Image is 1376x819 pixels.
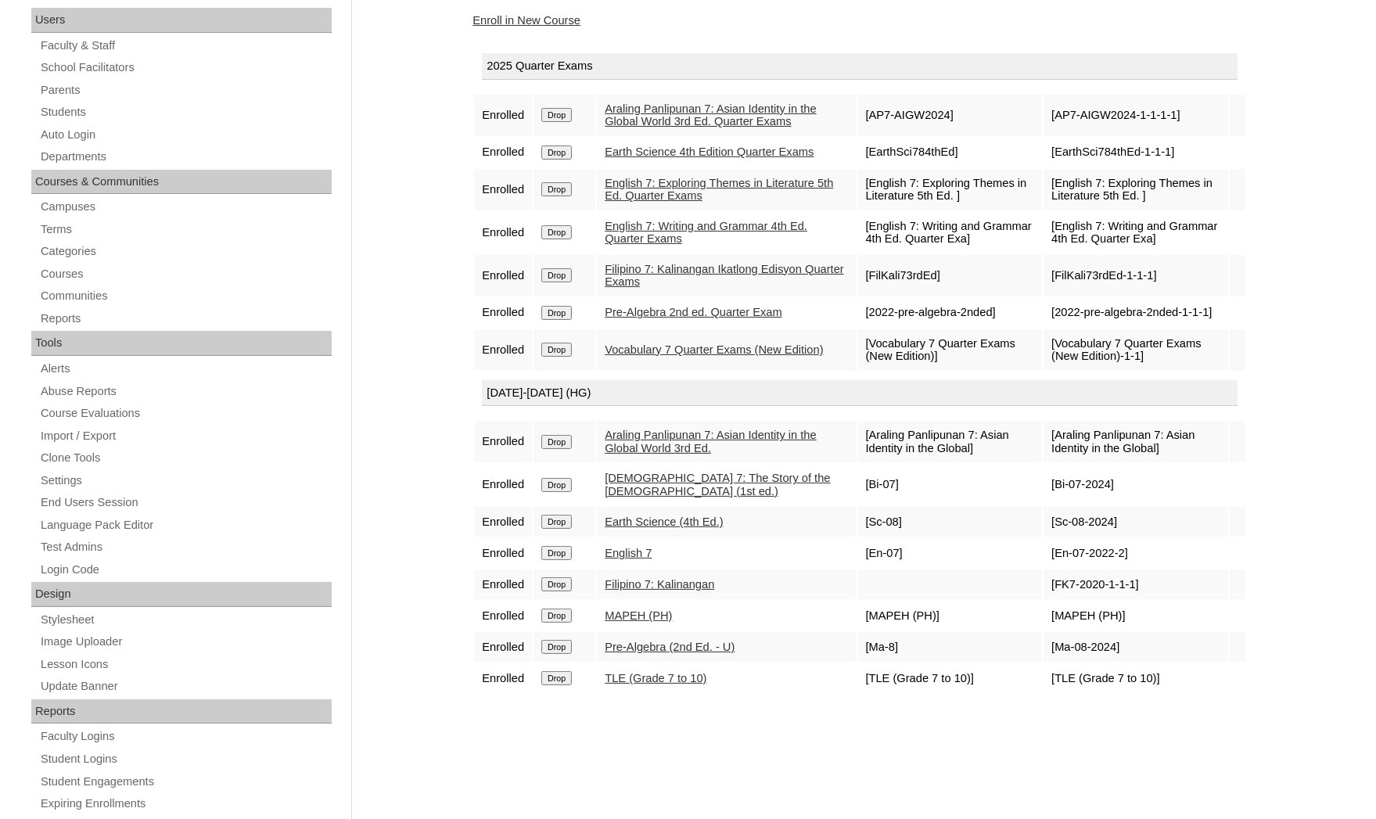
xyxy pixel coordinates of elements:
[474,212,532,253] td: Enrolled
[541,108,572,122] input: Drop
[474,663,532,693] td: Enrolled
[858,538,1043,568] td: [En-07]
[541,515,572,529] input: Drop
[605,343,823,356] a: Vocabulary 7 Quarter Exams (New Edition)
[31,331,332,356] div: Tools
[31,582,332,607] div: Design
[541,546,572,560] input: Drop
[474,95,532,136] td: Enrolled
[858,601,1043,630] td: [MAPEH (PH)]
[39,197,332,217] a: Campuses
[31,170,332,195] div: Courses & Communities
[1044,507,1228,537] td: [Sc-08-2024]
[1044,632,1228,662] td: [Ma-08-2024]
[541,478,572,492] input: Drop
[605,672,706,684] a: TLE (Grade 7 to 10)
[474,601,532,630] td: Enrolled
[858,663,1043,693] td: [TLE (Grade 7 to 10)]
[474,298,532,328] td: Enrolled
[605,306,781,318] a: Pre-Algebra 2nd ed. Quarter Exam
[858,95,1043,136] td: [AP7-AIGW2024]
[605,641,735,653] a: Pre-Algebra (2nd Ed. - U)
[541,182,572,196] input: Drop
[1044,138,1228,167] td: [EarthSci784thEd-1-1-1]
[39,448,332,468] a: Clone Tools
[605,177,833,203] a: English 7: Exploring Themes in Literature 5th Ed. Quarter Exams
[39,264,332,284] a: Courses
[39,309,332,329] a: Reports
[858,169,1043,210] td: [English 7: Exploring Themes in Literature 5th Ed. ]
[39,286,332,306] a: Communities
[39,220,332,239] a: Terms
[39,727,332,746] a: Faculty Logins
[39,655,332,674] a: Lesson Icons
[474,138,532,167] td: Enrolled
[1044,95,1228,136] td: [AP7-AIGW2024-1-1-1-1]
[1044,421,1228,462] td: [Araling Panlipunan 7: Asian Identity in the Global]
[39,677,332,696] a: Update Banner
[39,632,332,652] a: Image Uploader
[39,382,332,401] a: Abuse Reports
[39,426,332,446] a: Import / Export
[541,225,572,239] input: Drop
[858,464,1043,505] td: [Bi-07]
[474,329,532,371] td: Enrolled
[541,609,572,623] input: Drop
[1044,569,1228,599] td: [FK7-2020-1-1-1]
[474,464,532,505] td: Enrolled
[482,53,1238,80] div: 2025 Quarter Exams
[39,102,332,122] a: Students
[605,429,817,454] a: Araling Panlipunan 7: Asian Identity in the Global World 3rd Ed.
[39,560,332,580] a: Login Code
[541,640,572,654] input: Drop
[31,699,332,724] div: Reports
[858,212,1043,253] td: [English 7: Writing and Grammar 4th Ed. Quarter Exa]
[39,794,332,814] a: Expiring Enrollments
[39,610,332,630] a: Stylesheet
[605,472,830,498] a: [DEMOGRAPHIC_DATA] 7: The Story of the [DEMOGRAPHIC_DATA] (1st ed.)
[605,263,844,289] a: Filipino 7: Kalinangan Ikatlong Edisyon Quarter Exams
[474,169,532,210] td: Enrolled
[541,145,572,160] input: Drop
[39,471,332,490] a: Settings
[39,125,332,145] a: Auto Login
[605,578,714,591] a: Filipino 7: Kalinangan
[541,343,572,357] input: Drop
[1044,298,1228,328] td: [2022-pre-algebra-2nded-1-1-1]
[858,507,1043,537] td: [Sc-08]
[39,537,332,557] a: Test Admins
[39,749,332,769] a: Student Logins
[39,58,332,77] a: School Facilitators
[474,538,532,568] td: Enrolled
[1044,663,1228,693] td: [TLE (Grade 7 to 10)]
[858,421,1043,462] td: [Araling Panlipunan 7: Asian Identity in the Global]
[541,268,572,282] input: Drop
[541,306,572,320] input: Drop
[474,255,532,296] td: Enrolled
[474,421,532,462] td: Enrolled
[605,609,672,622] a: MAPEH (PH)
[541,671,572,685] input: Drop
[474,569,532,599] td: Enrolled
[1044,329,1228,371] td: [Vocabulary 7 Quarter Exams (New Edition)-1-1]
[39,493,332,512] a: End Users Session
[858,632,1043,662] td: [Ma-8]
[1044,464,1228,505] td: [Bi-07-2024]
[1044,255,1228,296] td: [FilKali73rdEd-1-1-1]
[1044,601,1228,630] td: [MAPEH (PH)]
[39,147,332,167] a: Departments
[472,14,580,27] a: Enroll in New Course
[39,81,332,100] a: Parents
[1044,212,1228,253] td: [English 7: Writing and Grammar 4th Ed. Quarter Exa]
[39,359,332,379] a: Alerts
[541,577,572,591] input: Drop
[605,547,652,559] a: English 7
[39,772,332,792] a: Student Engagements
[858,298,1043,328] td: [2022-pre-algebra-2nded]
[474,632,532,662] td: Enrolled
[39,242,332,261] a: Categories
[1044,538,1228,568] td: [En-07-2022-2]
[858,138,1043,167] td: [EarthSci784thEd]
[605,515,724,528] a: Earth Science (4th Ed.)
[605,102,817,128] a: Araling Panlipunan 7: Asian Identity in the Global World 3rd Ed. Quarter Exams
